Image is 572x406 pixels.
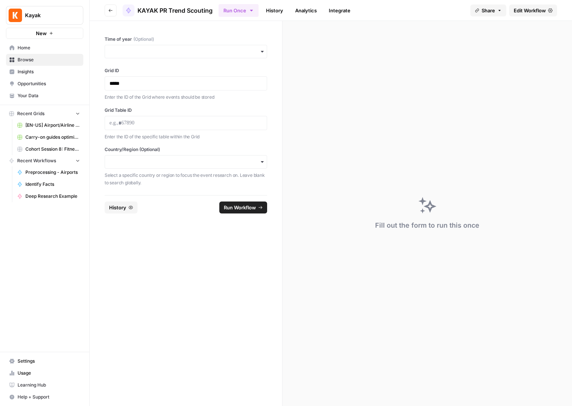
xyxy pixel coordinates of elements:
p: Enter the ID of the Grid where events should be stored [105,93,267,101]
label: Country/Region (Optional) [105,146,267,153]
span: Usage [18,370,80,376]
p: Select a specific country or region to focus the event research on. Leave blank to search globally. [105,172,267,186]
a: KAYAK PR Trend Scouting [123,4,213,16]
button: Recent Grids [6,108,83,119]
label: Time of year [105,36,267,43]
span: Edit Workflow [514,7,546,14]
span: Deep Research Example [25,193,80,200]
span: KAYAK PR Trend Scouting [137,6,213,15]
span: History [109,204,126,211]
span: Run Workflow [224,204,256,211]
button: History [105,202,137,213]
a: Integrate [324,4,355,16]
span: Cohort Session 8: Fitness Grid (Sample) [25,146,80,153]
label: Grid ID [105,67,267,74]
span: Help + Support [18,394,80,400]
div: Fill out the form to run this once [375,220,479,231]
a: Opportunities [6,78,83,90]
a: Cohort Session 8: Fitness Grid (Sample) [14,143,83,155]
a: History [262,4,288,16]
a: Carry-on guides optimization [14,131,83,143]
a: Learning Hub [6,379,83,391]
span: Insights [18,68,80,75]
a: Insights [6,66,83,78]
a: Your Data [6,90,83,102]
span: Your Data [18,92,80,99]
span: Share [482,7,495,14]
button: Share [470,4,506,16]
button: Run Workflow [219,202,267,213]
span: Learning Hub [18,382,80,388]
button: Help + Support [6,391,83,403]
span: Kayak [25,12,70,19]
button: New [6,28,83,39]
button: Workspace: Kayak [6,6,83,25]
a: Usage [6,367,83,379]
img: Kayak Logo [9,9,22,22]
span: Settings [18,358,80,365]
a: Home [6,42,83,54]
span: (Optional) [133,36,154,43]
span: Carry-on guides optimization [25,134,80,141]
a: Preprocessing - Airports [14,166,83,178]
span: Preprocessing - Airports [25,169,80,176]
span: [EN-US] Airport/Airline Content Refresh [25,122,80,129]
p: Enter the ID of the specific table within the Grid [105,133,267,141]
span: Recent Workflows [17,157,56,164]
span: Browse [18,56,80,63]
span: Identify Facts [25,181,80,188]
label: Grid Table ID [105,107,267,114]
button: Recent Workflows [6,155,83,166]
span: Home [18,44,80,51]
span: Opportunities [18,80,80,87]
a: Edit Workflow [509,4,557,16]
a: Deep Research Example [14,190,83,202]
span: New [36,30,47,37]
span: Recent Grids [17,110,44,117]
a: Browse [6,54,83,66]
a: [EN-US] Airport/Airline Content Refresh [14,119,83,131]
a: Identify Facts [14,178,83,190]
button: Run Once [219,4,259,17]
a: Settings [6,355,83,367]
a: Analytics [291,4,321,16]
